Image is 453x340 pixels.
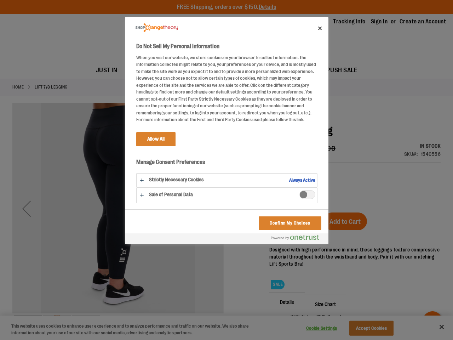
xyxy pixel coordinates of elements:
[136,159,317,170] h3: Manage Consent Preferences
[136,54,317,123] div: When you visit our website, we store cookies on your browser to collect information. The informat...
[136,132,176,146] button: Allow All
[271,234,319,240] img: Powered by OneTrust Opens in a new Tab
[136,23,178,32] img: Company Logo
[312,21,328,36] button: Close
[299,190,315,199] span: Sale of Personal Data
[136,42,317,51] h2: Do Not Sell My Personal Information
[125,17,328,244] div: Preference center
[258,216,321,230] button: Confirm My Choices
[271,234,325,243] a: Powered by OneTrust Opens in a new Tab
[136,21,178,35] div: Company Logo
[125,17,328,244] div: Do Not Sell My Personal Information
